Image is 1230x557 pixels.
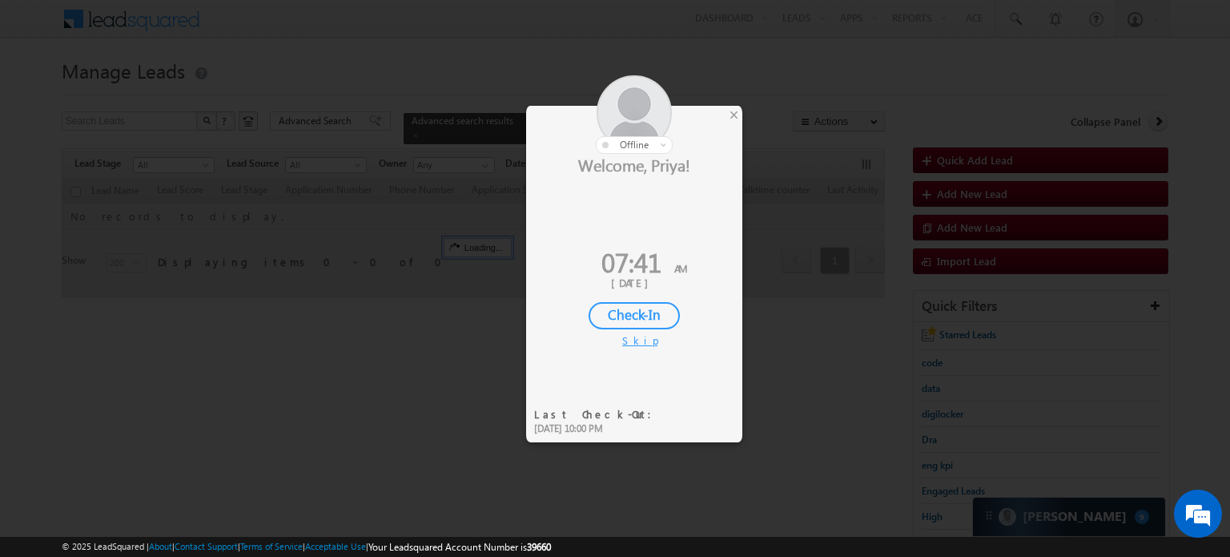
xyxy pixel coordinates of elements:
[622,333,646,348] div: Skip
[620,139,649,151] span: offline
[62,539,551,555] span: © 2025 LeadSquared | | | | |
[149,541,172,551] a: About
[526,154,742,175] div: Welcome, Priya!
[368,541,551,553] span: Your Leadsquared Account Number is
[240,541,303,551] a: Terms of Service
[534,422,661,436] div: [DATE] 10:00 PM
[534,407,661,422] div: Last Check-Out:
[589,302,680,329] div: Check-In
[305,541,366,551] a: Acceptable Use
[175,541,238,551] a: Contact Support
[726,106,742,123] div: ×
[674,261,687,275] span: AM
[601,244,661,280] span: 07:41
[538,276,730,290] div: [DATE]
[527,541,551,553] span: 39660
